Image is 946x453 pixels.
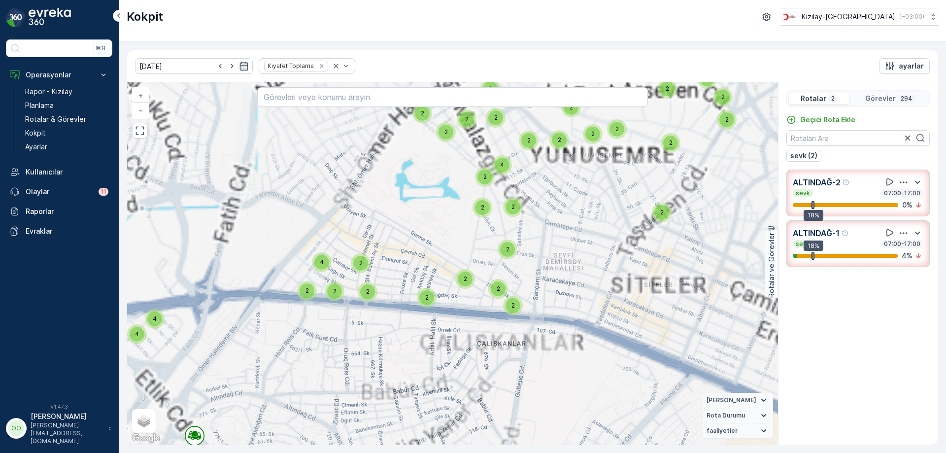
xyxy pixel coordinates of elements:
span: 2 [660,209,664,216]
div: 2 [583,124,603,144]
span: 2 [527,137,531,144]
span: − [138,106,143,114]
p: ayarlar [899,61,924,71]
span: 2 [669,139,673,146]
p: ALTINDAĞ-2 [793,176,841,188]
span: 2 [425,294,429,301]
div: 2 [475,167,495,187]
p: Evraklar [26,226,108,236]
div: 2 [519,131,539,150]
p: Görevler [865,94,896,104]
p: sevk [795,240,811,248]
div: 2 [455,269,475,289]
p: Rotalar & Görevler [25,114,86,124]
div: 18% [804,241,823,251]
div: 2 [661,133,680,153]
div: 2 [488,279,508,299]
span: 2 [591,130,595,138]
span: 4 [488,85,492,92]
p: 4 % [902,251,912,261]
p: [PERSON_NAME] [31,412,103,421]
div: 2 [358,282,377,302]
img: logo_dark-DEwI_e13.png [29,8,71,28]
div: 2 [607,119,627,139]
div: Kıyafet Toplama [265,61,315,70]
div: 2 [297,281,317,301]
span: 4 [135,330,139,338]
div: 2 [498,240,517,259]
p: Raporlar [26,207,108,216]
div: 4 [492,155,512,175]
a: Bu bölgeyi Google Haritalar'da açın (yeni pencerede açılır) [130,432,162,445]
p: Kokpit [25,128,46,138]
div: 2 [486,108,506,128]
input: Rotaları Ara [786,130,930,146]
a: Raporlar [6,202,112,221]
span: 4 [500,161,504,169]
a: Planlama [21,99,112,112]
input: dd/mm/yyyy [135,58,253,74]
span: 2 [464,275,467,282]
p: 0 % [902,200,912,210]
div: 4 [312,252,332,272]
div: 4 [127,324,147,344]
div: Yardım Araç İkonu [842,229,849,237]
img: Google [130,432,162,445]
div: Remove Kıyafet Toplama [316,62,327,70]
span: Rota Durumu [707,412,745,419]
summary: faaliyetler [703,423,773,439]
div: 2 [713,87,733,107]
p: Ayarlar [25,142,47,152]
span: 2 [497,285,500,292]
div: 2 [473,198,492,217]
p: sevk [795,189,811,197]
a: Layers [133,410,155,432]
span: 2 [558,136,561,143]
span: 2 [305,287,309,294]
span: 2 [511,203,515,210]
a: Ayarlar [21,140,112,154]
p: Geçici Rota Ekle [800,115,855,125]
span: + [138,91,143,100]
img: k%C4%B1z%C4%B1lay.png [780,11,798,22]
span: 2 [483,173,487,180]
a: Kokpit [21,126,112,140]
p: ALTINDAĞ-1 [793,227,840,239]
div: 2 [436,122,456,142]
span: 2 [615,125,619,133]
p: Kızılay-[GEOGRAPHIC_DATA] [802,12,895,22]
div: 18% [804,210,823,221]
p: Olaylar [26,187,93,197]
div: 2 [652,203,672,222]
span: 2 [366,288,370,295]
div: 2 [325,281,344,301]
span: 2 [421,109,424,117]
button: ayarlar [879,58,930,74]
div: 2 [412,104,432,123]
div: 2 [549,130,569,150]
p: sevk (2) [790,151,817,161]
p: 11 [101,188,106,196]
summary: [PERSON_NAME] [703,393,773,408]
button: OO[PERSON_NAME][PERSON_NAME][EMAIL_ADDRESS][DOMAIN_NAME] [6,412,112,445]
div: 2 [657,79,677,99]
p: Rotalar ve Görevler [767,233,777,298]
span: 2 [494,114,498,121]
p: 07:00-17:00 [883,240,921,248]
button: Operasyonlar [6,65,112,85]
p: Rapor - Kızılay [25,87,72,97]
span: 2 [506,245,509,253]
span: 2 [465,115,469,123]
img: logo [6,8,26,28]
span: 2 [725,116,729,123]
a: Yakınlaştır [133,88,148,103]
p: 294 [900,95,913,103]
span: 2 [359,259,363,267]
span: v 1.47.3 [6,404,112,410]
div: 4 [145,309,165,329]
p: Kokpit [127,9,163,25]
p: Rotalar [801,94,826,104]
a: Rotalar & Görevler [21,112,112,126]
a: Geçici Rota Ekle [786,115,855,125]
a: Olaylar11 [6,182,112,202]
